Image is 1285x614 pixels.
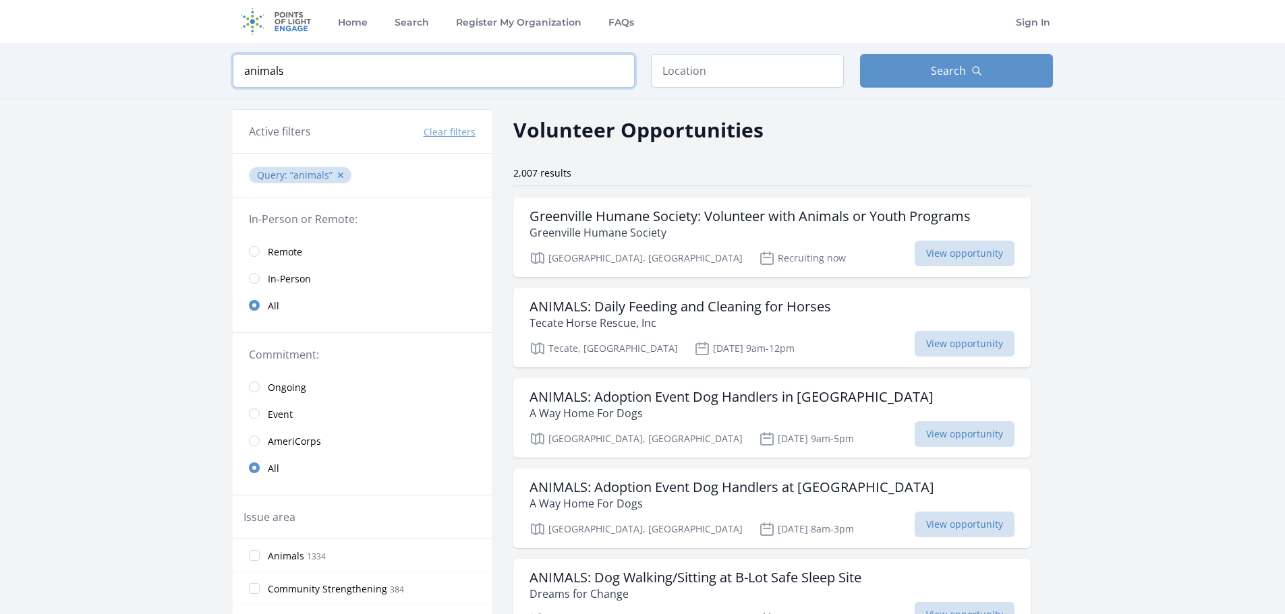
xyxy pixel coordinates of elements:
a: Ongoing [233,373,492,400]
p: A Way Home For Dogs [530,405,934,421]
button: Search [860,54,1053,88]
q: animals [290,168,333,181]
button: Clear filters [424,125,476,139]
h3: ANIMALS: Daily Feeding and Cleaning for Horses [530,299,831,315]
a: AmeriCorps [233,427,492,454]
span: AmeriCorps [268,435,321,448]
span: Search [931,63,966,79]
h3: Greenville Humane Society: Volunteer with Animals or Youth Programs [530,208,971,224]
input: Animals 1334 [249,550,260,561]
a: All [233,454,492,481]
p: [GEOGRAPHIC_DATA], [GEOGRAPHIC_DATA] [530,521,743,537]
h3: ANIMALS: Dog Walking/Sitting at B-Lot Safe Sleep Site [530,570,861,586]
p: [DATE] 9am-5pm [759,431,854,447]
a: Event [233,400,492,427]
legend: Commitment: [249,346,476,363]
h3: ANIMALS: Adoption Event Dog Handlers at [GEOGRAPHIC_DATA] [530,479,934,495]
h3: Active filters [249,123,311,140]
p: Greenville Humane Society [530,224,971,241]
p: Tecate, [GEOGRAPHIC_DATA] [530,340,678,357]
span: All [268,462,279,475]
span: View opportunity [915,421,1015,447]
p: Tecate Horse Rescue, Inc [530,315,831,331]
span: 384 [390,584,404,595]
input: Location [651,54,844,88]
a: Greenville Humane Society: Volunteer with Animals or Youth Programs Greenville Humane Society [GE... [513,197,1031,277]
legend: In-Person or Remote: [249,211,476,227]
span: Animals [268,549,304,563]
p: [DATE] 9am-12pm [694,340,795,357]
span: View opportunity [915,241,1015,266]
span: Remote [268,245,302,259]
span: Query : [257,168,290,181]
span: 2,007 results [513,166,571,179]
span: View opportunity [915,512,1015,537]
span: Event [268,408,293,421]
a: In-Person [233,265,492,292]
h3: ANIMALS: Adoption Event Dog Handlers in [GEOGRAPHIC_DATA] [530,389,934,405]
p: Recruiting now [759,250,846,266]
a: Remote [233,238,492,265]
span: Ongoing [268,381,306,394]
a: ANIMALS: Daily Feeding and Cleaning for Horses Tecate Horse Rescue, Inc Tecate, [GEOGRAPHIC_DATA]... [513,288,1031,367]
span: All [268,299,279,313]
p: [DATE] 8am-3pm [759,521,854,537]
a: ANIMALS: Adoption Event Dog Handlers in [GEOGRAPHIC_DATA] A Way Home For Dogs [GEOGRAPHIC_DATA], ... [513,378,1031,458]
a: ANIMALS: Adoption Event Dog Handlers at [GEOGRAPHIC_DATA] A Way Home For Dogs [GEOGRAPHIC_DATA], ... [513,468,1031,548]
legend: Issue area [244,509,295,525]
button: ✕ [337,168,345,182]
input: Community Strengthening 384 [249,583,260,594]
span: 1334 [307,551,326,562]
h2: Volunteer Opportunities [513,115,764,145]
p: Dreams for Change [530,586,861,602]
span: Community Strengthening [268,582,387,596]
a: All [233,292,492,319]
span: In-Person [268,272,311,286]
input: Keyword [233,54,635,88]
p: A Way Home For Dogs [530,495,934,512]
p: [GEOGRAPHIC_DATA], [GEOGRAPHIC_DATA] [530,250,743,266]
span: View opportunity [915,331,1015,357]
p: [GEOGRAPHIC_DATA], [GEOGRAPHIC_DATA] [530,431,743,447]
